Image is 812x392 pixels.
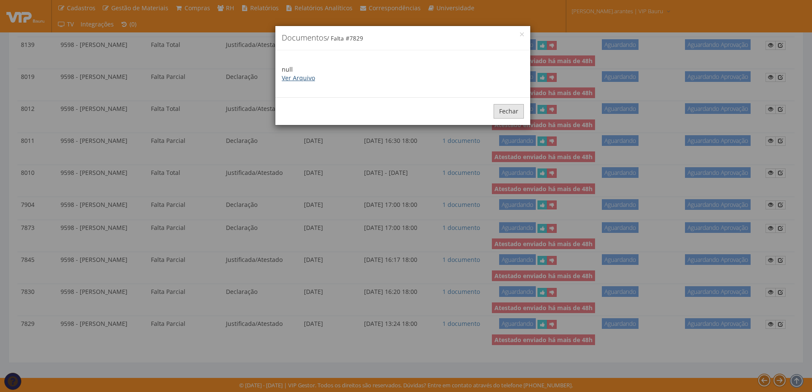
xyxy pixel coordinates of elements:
h4: Documentos [282,32,524,44]
button: Close [520,32,524,36]
button: Fechar [494,104,524,119]
p: null [282,65,524,82]
small: / Falta # [327,35,363,42]
a: Ver Arquivo [282,74,315,82]
span: 7829 [350,35,363,42]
